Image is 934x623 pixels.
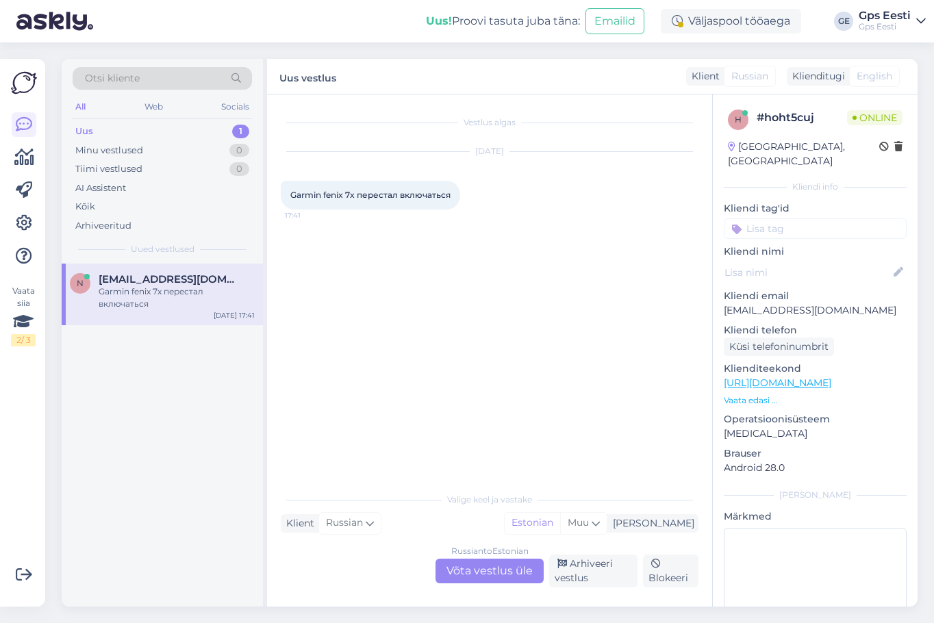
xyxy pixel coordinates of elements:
span: English [857,69,892,84]
div: Vaata siia [11,285,36,346]
p: Vaata edasi ... [724,394,907,407]
div: 2 / 3 [11,334,36,346]
div: 0 [229,162,249,176]
p: Kliendi telefon [724,323,907,338]
div: Estonian [505,513,560,533]
div: [PERSON_NAME] [724,489,907,501]
span: Russian [731,69,768,84]
div: Kliendi info [724,181,907,193]
span: Otsi kliente [85,71,140,86]
span: Norskgull.igor@gmail.com [99,273,241,285]
span: Uued vestlused [131,243,194,255]
p: Kliendi tag'id [724,201,907,216]
div: Väljaspool tööaega [661,9,801,34]
div: # hoht5cuj [757,110,847,126]
div: Proovi tasuta juba täna: [426,13,580,29]
label: Uus vestlus [279,67,336,86]
p: Android 28.0 [724,461,907,475]
div: 1 [232,125,249,138]
div: All [73,98,88,116]
a: [URL][DOMAIN_NAME] [724,377,831,389]
b: Uus! [426,14,452,27]
div: [PERSON_NAME] [607,516,694,531]
div: Gps Eesti [859,21,911,32]
a: Gps EestiGps Eesti [859,10,926,32]
div: Küsi telefoninumbrit [724,338,834,356]
div: Blokeeri [643,555,698,587]
img: Askly Logo [11,70,37,96]
div: Valige keel ja vastake [281,494,698,506]
button: Emailid [585,8,644,34]
div: Socials [218,98,252,116]
div: Klienditugi [787,69,845,84]
div: Arhiveeri vestlus [549,555,638,587]
span: 17:41 [285,210,336,220]
span: Online [847,110,903,125]
div: Tiimi vestlused [75,162,142,176]
div: Vestlus algas [281,116,698,129]
div: AI Assistent [75,181,126,195]
span: Muu [568,516,589,529]
div: Kõik [75,200,95,214]
div: Arhiveeritud [75,219,131,233]
div: Klient [281,516,314,531]
div: 0 [229,144,249,157]
p: [EMAIL_ADDRESS][DOMAIN_NAME] [724,303,907,318]
div: Uus [75,125,93,138]
p: Kliendi nimi [724,244,907,259]
span: h [735,114,742,125]
p: Brauser [724,446,907,461]
p: Operatsioonisüsteem [724,412,907,427]
div: Minu vestlused [75,144,143,157]
span: Russian [326,516,363,531]
div: Russian to Estonian [451,545,529,557]
div: Võta vestlus üle [436,559,544,583]
div: Klient [686,69,720,84]
div: [GEOGRAPHIC_DATA], [GEOGRAPHIC_DATA] [728,140,879,168]
div: Gps Eesti [859,10,911,21]
p: [MEDICAL_DATA] [724,427,907,441]
p: Märkmed [724,509,907,524]
input: Lisa nimi [724,265,891,280]
p: Klienditeekond [724,361,907,376]
input: Lisa tag [724,218,907,239]
span: N [77,278,84,288]
div: [DATE] [281,145,698,157]
div: Garmin fenix 7x перестал включаться [99,285,255,310]
div: GE [834,12,853,31]
div: Web [142,98,166,116]
span: Garmin fenix 7x перестал включаться [290,190,451,200]
div: [DATE] 17:41 [214,310,255,320]
p: Kliendi email [724,289,907,303]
